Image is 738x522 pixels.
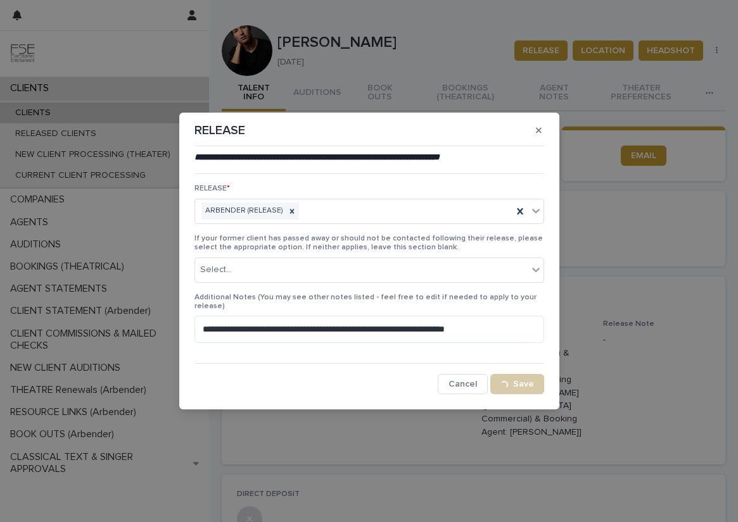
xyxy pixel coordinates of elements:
[438,374,488,394] button: Cancel
[449,380,477,388] span: Cancel
[194,235,543,251] span: If your former client has passed away or should not be contacted following their release, please ...
[200,263,232,277] div: Select...
[194,185,230,192] span: RELEASE
[490,374,544,394] button: Save
[513,380,534,388] span: Save
[201,202,285,220] div: ARBENDER (RELEASE)
[194,294,537,310] span: Additional Notes (You may see other notes listed - feel free to edit if needed to apply to your r...
[194,123,245,138] p: RELEASE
